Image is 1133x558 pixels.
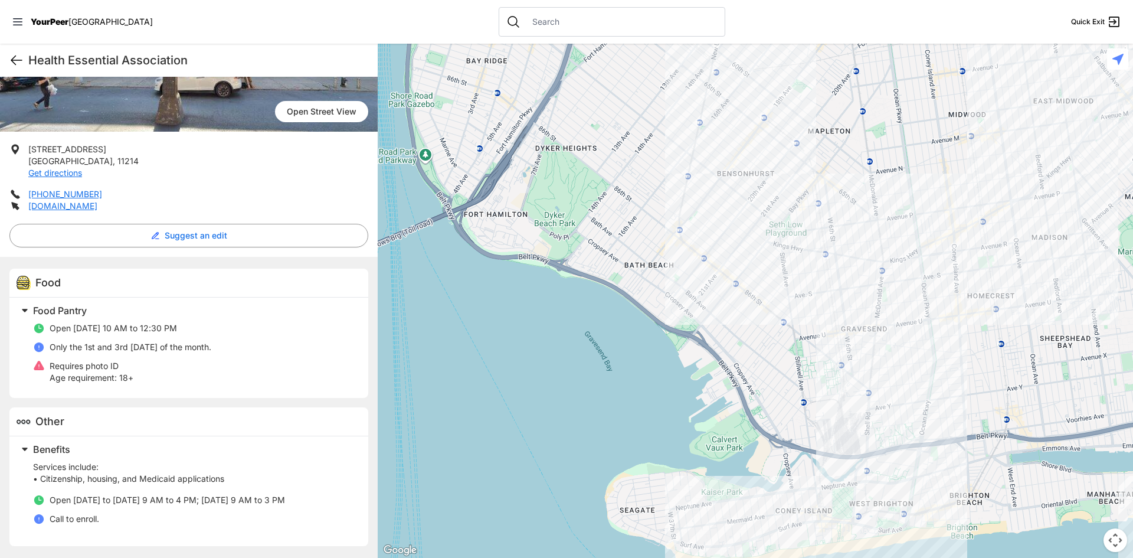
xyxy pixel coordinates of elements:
[31,17,68,27] span: YourPeer
[28,201,97,211] a: [DOMAIN_NAME]
[381,543,420,558] img: Google
[33,461,354,485] p: Services include: • Citizenship, housing, and Medicaid applications
[9,224,368,247] button: Suggest an edit
[525,16,718,28] input: Search
[35,276,61,289] span: Food
[28,189,102,199] a: [PHONE_NUMBER]
[33,305,87,316] span: Food Pantry
[68,17,153,27] span: [GEOGRAPHIC_DATA]
[1071,17,1105,27] span: Quick Exit
[165,230,227,242] span: Suggest an edit
[28,52,368,68] h1: Health Essential Association
[50,513,99,525] p: Call to enroll.
[50,373,117,383] span: Age requirement:
[28,144,106,154] span: [STREET_ADDRESS]
[50,341,211,353] p: Only the 1st and 3rd [DATE] of the month.
[1071,15,1121,29] a: Quick Exit
[50,360,133,372] p: Requires photo ID
[33,443,70,455] span: Benefits
[117,156,139,166] span: 11214
[275,101,368,122] span: Open Street View
[381,543,420,558] a: Open this area in Google Maps (opens a new window)
[28,168,82,178] a: Get directions
[31,18,153,25] a: YourPeer[GEOGRAPHIC_DATA]
[35,415,64,428] span: Other
[50,495,285,505] span: Open [DATE] to [DATE] 9 AM to 4 PM; [DATE] 9 AM to 3 PM
[1103,528,1127,552] button: Map camera controls
[50,323,177,333] span: Open [DATE] 10 AM to 12:30 PM
[113,156,115,166] span: ,
[50,372,133,384] p: 18+
[28,156,113,166] span: [GEOGRAPHIC_DATA]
